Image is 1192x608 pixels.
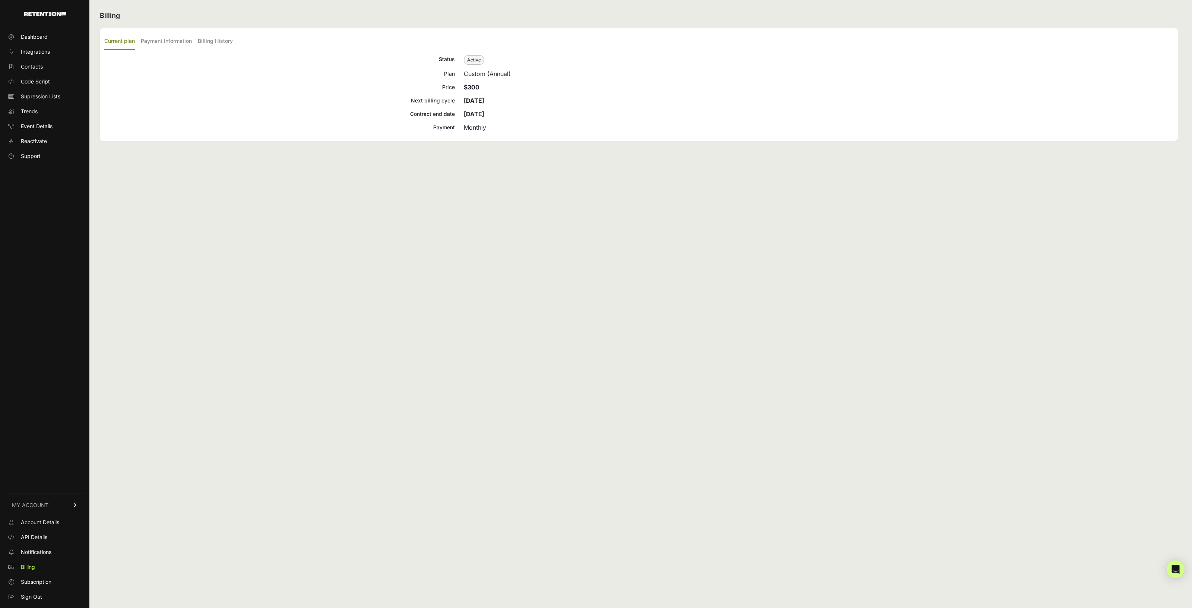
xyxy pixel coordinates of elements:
span: Reactivate [21,137,47,145]
div: Contract end date [104,110,455,118]
span: Notifications [21,548,51,556]
div: Status [104,55,455,65]
a: Subscription [4,576,85,588]
a: Notifications [4,546,85,558]
img: Retention.com [24,12,66,16]
label: Payment Information [141,33,192,50]
a: Support [4,150,85,162]
div: Monthly [464,123,1173,132]
div: Open Intercom Messenger [1167,560,1185,578]
span: Active [464,55,484,65]
span: Supression Lists [21,93,60,100]
span: MY ACCOUNT [12,501,48,509]
span: Account Details [21,519,59,526]
span: Event Details [21,123,53,130]
a: API Details [4,531,85,543]
a: Dashboard [4,31,85,43]
span: Code Script [21,78,50,85]
span: Dashboard [21,33,48,41]
span: API Details [21,533,47,541]
a: Event Details [4,120,85,132]
a: Account Details [4,516,85,528]
a: Reactivate [4,135,85,147]
label: Current plan [104,33,135,50]
div: Next billing cycle [104,96,455,105]
span: Support [21,152,41,160]
span: Integrations [21,48,50,56]
strong: [DATE] [464,110,484,118]
span: Sign Out [21,593,42,601]
div: Payment [104,123,455,132]
span: Billing [21,563,35,571]
a: Billing [4,561,85,573]
a: Integrations [4,46,85,58]
strong: [DATE] [464,97,484,104]
div: Custom (Annual) [464,69,1173,78]
a: Code Script [4,76,85,88]
a: Supression Lists [4,91,85,102]
span: Contacts [21,63,43,70]
span: Subscription [21,578,51,586]
h2: Billing [100,10,1178,21]
a: Trends [4,105,85,117]
label: Billing History [198,33,233,50]
div: Plan [104,69,455,78]
strong: $300 [464,83,479,91]
a: MY ACCOUNT [4,494,85,516]
span: Trends [21,108,38,115]
a: Contacts [4,61,85,73]
a: Sign Out [4,591,85,603]
div: Price [104,83,455,92]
